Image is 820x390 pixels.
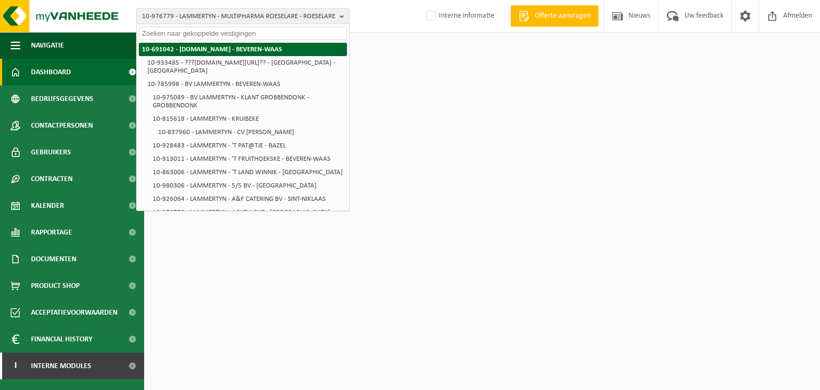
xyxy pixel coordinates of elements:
label: Interne informatie [424,8,494,24]
span: Kalender [31,192,64,219]
button: 10-976779 - LAMMERTYN - MULTIPHARMA ROESELARE - ROESELARE [136,8,350,24]
span: Product Shop [31,272,80,299]
span: Rapportage [31,219,72,246]
span: Bedrijfsgegevens [31,85,93,112]
li: 10-975089 - BV LAMMERTYN - KLANT GROBBENDONK - GROBBENDONK [149,91,347,112]
a: Offerte aanvragen [510,5,598,27]
li: 10-863006 - LAMMERTYN - ’T LAND WINNIK - [GEOGRAPHIC_DATA] [149,166,347,179]
li: 10-928483 - LAMMERTYN - 'T PAT@TJE - BAZEL [149,139,347,152]
li: 10-815618 - LAMMERTYN - KRUIBEKE [149,112,347,126]
span: Offerte aanvragen [532,11,593,21]
span: Interne modules [31,353,91,379]
li: 10-980306 - LAMMERTYN - 5/5 BV - [GEOGRAPHIC_DATA] [149,179,347,192]
span: Contactpersonen [31,112,93,139]
span: Contracten [31,166,73,192]
li: 10-926064 - LAMMERTYN - A&F CATERING BV - SINT-NIKLAAS [149,192,347,206]
span: Gebruikers [31,139,71,166]
li: 10-785998 - BV LAMMERTYN - BEVEREN-WAAS [144,77,347,91]
span: Financial History [31,326,92,353]
li: 10-913011 - LAMMERTYN - ’T FRUITHOEKSKE - BEVEREN-WAAS [149,152,347,166]
li: 10-933485 - ???[DOMAIN_NAME][URL]?? - [GEOGRAPHIC_DATA] - [GEOGRAPHIC_DATA] [144,56,347,77]
li: 10-837960 - LAMMERTYN - CV [PERSON_NAME] [155,126,347,139]
span: Documenten [31,246,76,272]
input: Zoeken naar gekoppelde vestigingen [139,27,347,40]
span: 10-976779 - LAMMERTYN - MULTIPHARMA ROESELARE - ROESELARE [142,9,335,25]
span: Dashboard [31,59,71,85]
span: I [11,353,20,379]
strong: 10-691042 - [DOMAIN_NAME] - BEVEREN-WAAS [142,46,282,53]
span: Navigatie [31,32,64,59]
li: 10-870775 - LAMMERTYN - ACHT-ACHT - [GEOGRAPHIC_DATA] [149,206,347,219]
span: Acceptatievoorwaarden [31,299,117,326]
